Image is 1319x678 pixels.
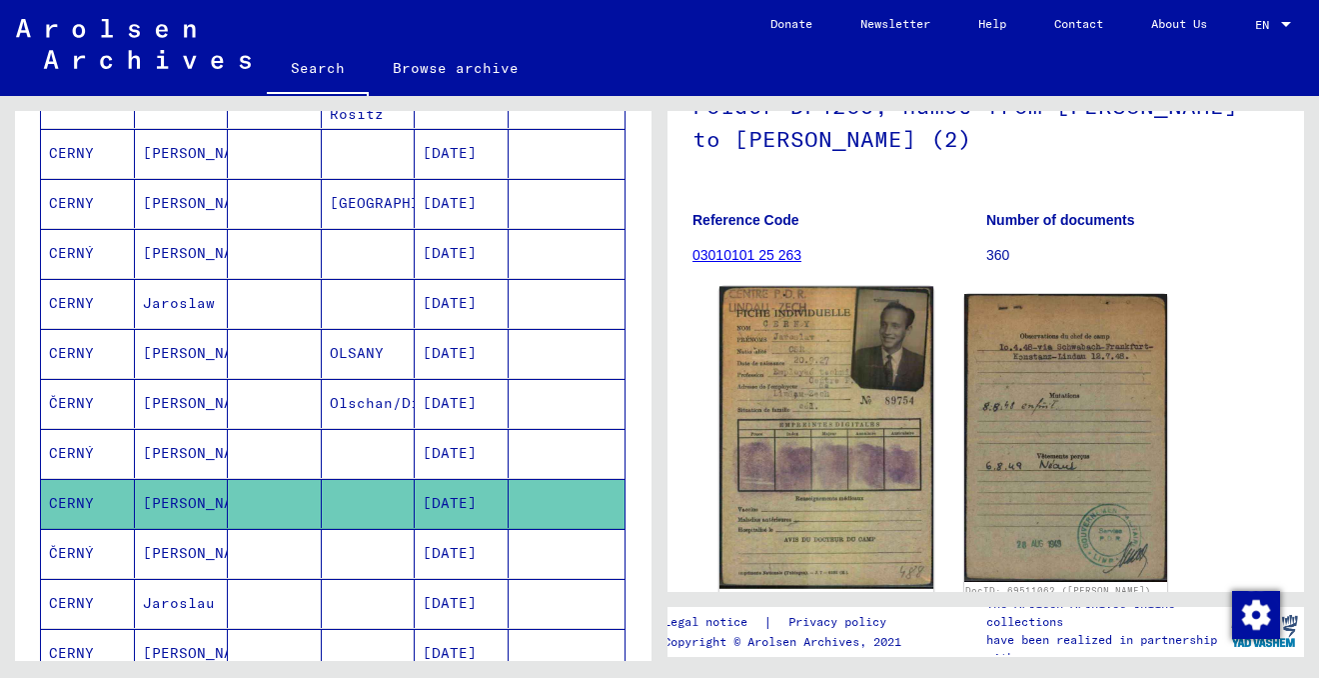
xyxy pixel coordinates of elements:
a: Legal notice [663,612,763,633]
span: EN [1255,18,1277,32]
mat-cell: ČERNY [41,379,135,428]
mat-cell: [PERSON_NAME] [135,529,229,578]
mat-cell: [PERSON_NAME] [135,179,229,228]
mat-cell: [PERSON_NAME] [135,479,229,528]
p: have been realized in partnership with [986,631,1224,667]
p: The Arolsen Archives online collections [986,595,1224,631]
img: 002.jpg [964,294,1168,582]
mat-cell: [DATE] [415,279,509,328]
mat-cell: [DATE] [415,479,509,528]
img: yv_logo.png [1227,606,1302,656]
mat-cell: [DATE] [415,129,509,178]
a: DocID: 69511062 ([PERSON_NAME]) [965,585,1151,596]
b: Reference Code [692,212,799,228]
a: DocID: 69511062 ([PERSON_NAME]) [721,592,916,604]
mat-cell: [DATE] [415,429,509,478]
mat-cell: CERNY [41,279,135,328]
mat-cell: [DATE] [415,329,509,378]
p: Copyright © Arolsen Archives, 2021 [663,633,910,651]
mat-cell: [PERSON_NAME] [135,379,229,428]
mat-cell: CERNY [41,579,135,628]
div: | [663,612,910,633]
mat-cell: [PERSON_NAME] [135,329,229,378]
a: Privacy policy [772,612,910,633]
img: 001.jpg [719,287,933,590]
h1: Folder DP4269, names from [PERSON_NAME] to [PERSON_NAME] (2) [692,60,1279,181]
b: Number of documents [986,212,1135,228]
mat-cell: CERNY [41,329,135,378]
mat-cell: [DATE] [415,379,509,428]
mat-cell: CERNY [41,129,135,178]
mat-cell: CERNÝ [41,229,135,278]
mat-cell: OLSANY [322,329,416,378]
mat-cell: CERNY [41,179,135,228]
mat-cell: CERNÝ [41,429,135,478]
mat-cell: [DATE] [415,229,509,278]
mat-cell: [DATE] [415,529,509,578]
a: Browse archive [369,44,543,92]
mat-cell: [DATE] [415,579,509,628]
p: 360 [986,245,1279,266]
mat-cell: Jaroslaw [135,279,229,328]
mat-cell: [GEOGRAPHIC_DATA] [322,179,416,228]
mat-cell: ČERNÝ [41,529,135,578]
mat-cell: Jaroslau [135,579,229,628]
img: Arolsen_neg.svg [16,19,251,69]
img: Change consent [1232,591,1280,639]
mat-cell: [PERSON_NAME] [135,229,229,278]
mat-cell: CERNY [41,479,135,528]
mat-cell: Olschan/Distr/Schlan [322,379,416,428]
mat-cell: [PERSON_NAME] [135,629,229,678]
mat-cell: [DATE] [415,179,509,228]
mat-cell: [PERSON_NAME] [135,429,229,478]
a: Search [267,44,369,96]
mat-cell: [PERSON_NAME] [135,129,229,178]
mat-cell: CERNY [41,629,135,678]
a: 03010101 25 263 [692,247,801,263]
mat-cell: [DATE] [415,629,509,678]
